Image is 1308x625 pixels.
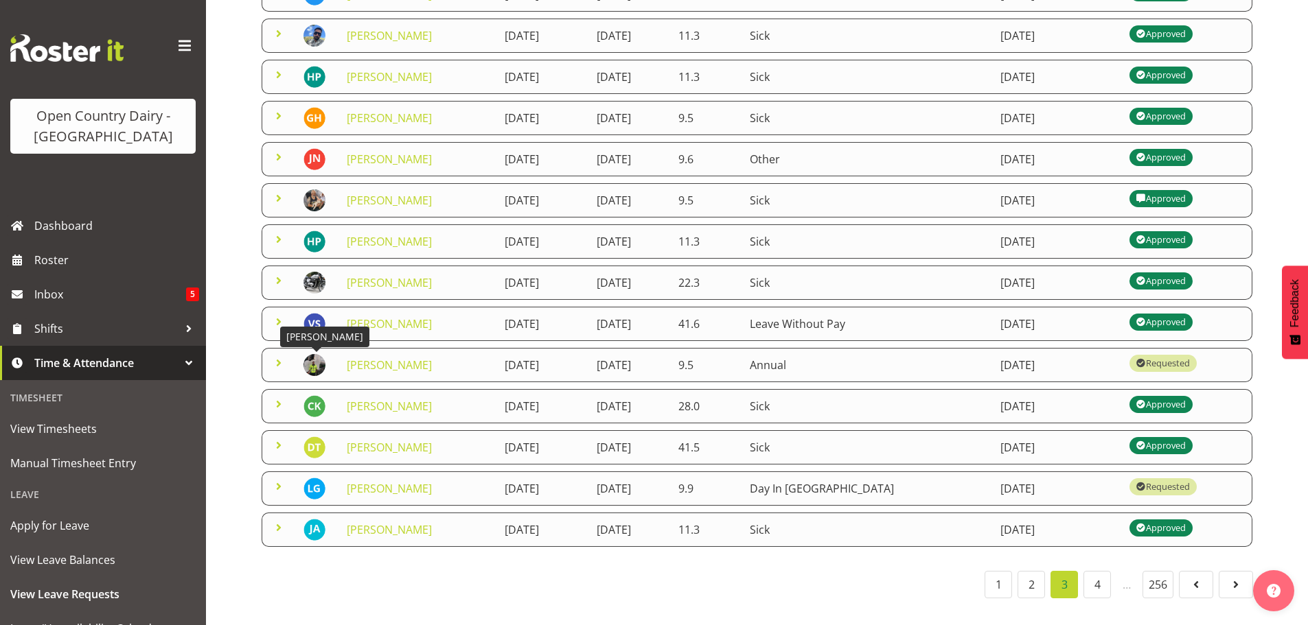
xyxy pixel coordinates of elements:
[3,446,203,480] a: Manual Timesheet Entry
[347,399,432,414] a: [PERSON_NAME]
[303,519,325,541] img: jeff-anderson10294.jpg
[588,307,671,341] td: [DATE]
[496,183,588,217] td: [DATE]
[985,571,1012,598] a: 1
[1136,149,1186,165] div: Approved
[742,224,991,259] td: Sick
[3,508,203,543] a: Apply for Leave
[992,348,1121,382] td: [DATE]
[588,348,671,382] td: [DATE]
[10,515,196,536] span: Apply for Leave
[588,101,671,135] td: [DATE]
[347,69,432,84] a: [PERSON_NAME]
[992,512,1121,547] td: [DATE]
[10,453,196,473] span: Manual Timesheet Entry
[588,19,671,53] td: [DATE]
[303,436,325,458] img: dave-trepels8177.jpg
[10,550,196,570] span: View Leave Balances
[588,430,671,464] td: [DATE]
[588,471,671,506] td: [DATE]
[496,142,588,176] td: [DATE]
[347,316,432,331] a: [PERSON_NAME]
[1289,279,1301,327] span: Feedback
[588,60,671,94] td: [DATE]
[303,148,325,170] img: jacques-nel11211.jpg
[670,471,742,506] td: 9.9
[347,193,432,208] a: [PERSON_NAME]
[3,543,203,577] a: View Leave Balances
[670,512,742,547] td: 11.3
[34,284,186,305] span: Inbox
[34,250,199,270] span: Roster
[496,471,588,506] td: [DATE]
[3,577,203,611] a: View Leave Requests
[303,189,325,211] img: gavin-harveye11ac0a916feb0e493ce4c197db03d8f.png
[1136,437,1186,453] div: Approved
[496,389,588,423] td: [DATE]
[670,307,742,341] td: 41.6
[742,266,991,300] td: Sick
[992,471,1121,506] td: [DATE]
[992,101,1121,135] td: [DATE]
[3,384,203,412] div: Timesheet
[588,142,671,176] td: [DATE]
[670,101,742,135] td: 9.5
[1136,231,1186,248] div: Approved
[303,313,325,335] img: varninder-singh11212.jpg
[347,481,432,496] a: [PERSON_NAME]
[992,224,1121,259] td: [DATE]
[3,412,203,446] a: View Timesheets
[588,224,671,259] td: [DATE]
[670,389,742,423] td: 28.0
[34,215,199,236] span: Dashboard
[496,19,588,53] td: [DATE]
[742,142,991,176] td: Other
[186,287,199,301] span: 5
[1018,571,1045,598] a: 2
[496,224,588,259] td: [DATE]
[992,266,1121,300] td: [DATE]
[670,142,742,176] td: 9.6
[1282,266,1308,359] button: Feedback - Show survey
[496,101,588,135] td: [DATE]
[670,430,742,464] td: 41.5
[1136,272,1186,289] div: Approved
[303,272,325,294] img: craig-schlager-reay544363f98204df1b063025af03480625.png
[992,389,1121,423] td: [DATE]
[670,224,742,259] td: 11.3
[588,183,671,217] td: [DATE]
[588,512,671,547] td: [DATE]
[303,354,325,376] img: nev-brewstere2ff2324a5d73743b4d82e174d067d2e.png
[303,25,325,47] img: bhupinder-dhaliwale520c7e83d2cff55cd0c5581e3f2827c.png
[1136,108,1186,124] div: Approved
[1136,396,1186,412] div: Approved
[742,512,991,547] td: Sick
[496,60,588,94] td: [DATE]
[496,512,588,547] td: [DATE]
[670,266,742,300] td: 22.3
[347,110,432,126] a: [PERSON_NAME]
[742,307,991,341] td: Leave Without Pay
[588,389,671,423] td: [DATE]
[992,307,1121,341] td: [DATE]
[347,440,432,455] a: [PERSON_NAME]
[742,389,991,423] td: Sick
[742,60,991,94] td: Sick
[670,19,742,53] td: 11.3
[1267,584,1281,598] img: help-xxl-2.png
[1136,355,1190,371] div: Requested
[496,430,588,464] td: [DATE]
[303,66,325,88] img: hendrik-potgieter11206.jpg
[992,60,1121,94] td: [DATE]
[347,152,432,167] a: [PERSON_NAME]
[1136,478,1190,495] div: Requested
[670,183,742,217] td: 9.5
[742,101,991,135] td: Sick
[303,395,325,417] img: chris-kneebone8233.jpg
[670,348,742,382] td: 9.5
[992,19,1121,53] td: [DATE]
[742,348,991,382] td: Annual
[670,60,742,94] td: 11.3
[1136,190,1186,207] div: Approved
[24,106,182,147] div: Open Country Dairy - [GEOGRAPHIC_DATA]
